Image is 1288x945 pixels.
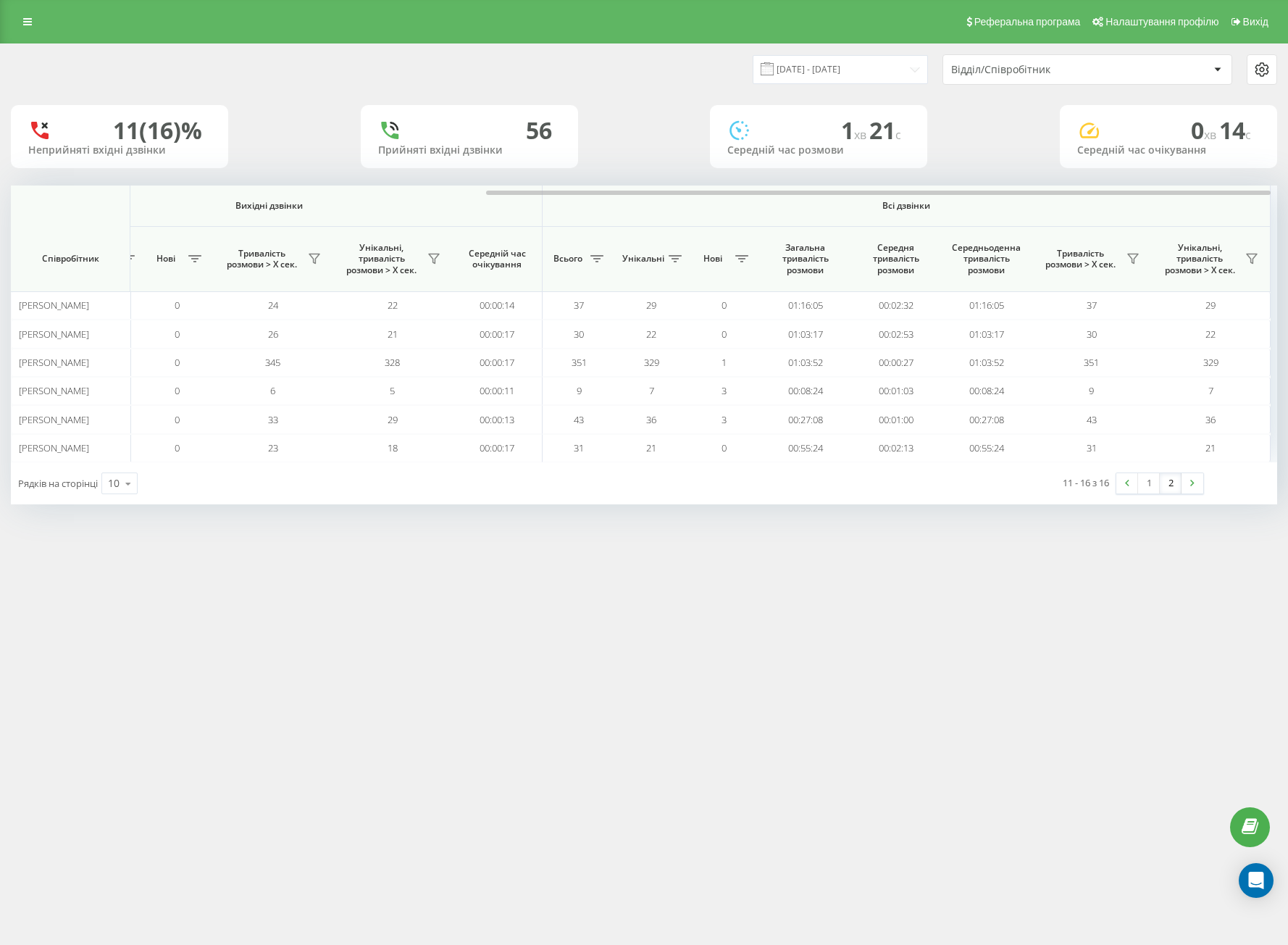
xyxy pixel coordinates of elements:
[19,299,89,312] span: [PERSON_NAME]
[622,253,664,265] span: Унікальні
[19,441,89,454] span: [PERSON_NAME]
[760,320,850,348] td: 01:03:17
[1087,413,1097,426] span: 43
[941,320,1032,348] td: 01:03:17
[574,299,584,312] span: 37
[23,253,117,265] span: Співробітник
[941,434,1032,462] td: 00:55:24
[340,242,423,276] span: Унікальні, тривалість розмови > Х сек.
[760,291,850,320] td: 01:16:05
[1208,384,1213,397] span: 7
[1205,441,1216,454] span: 21
[771,242,840,276] span: Загальна тривалість розмови
[1077,144,1260,157] div: Середній час очікування
[19,413,89,426] span: [PERSON_NAME]
[574,328,584,341] span: 30
[585,200,1227,212] span: Всі дзвінки
[577,384,582,397] span: 9
[574,413,584,426] span: 43
[378,144,561,157] div: Прийняті вхідні дзвінки
[951,64,1124,76] div: Відділ/Співробітник
[1087,441,1097,454] span: 31
[861,242,930,276] span: Середня тривалість розмови
[644,356,659,369] span: 329
[452,434,543,462] td: 00:00:17
[1105,16,1218,28] span: Налаштування профілю
[463,248,531,270] span: Середній час очікування
[854,127,869,143] span: хв
[268,328,278,341] span: 26
[952,242,1021,276] span: Середньоденна тривалість розмови
[452,377,543,405] td: 00:00:11
[1084,356,1099,369] span: 351
[388,299,398,312] span: 22
[550,253,586,265] span: Всього
[385,356,400,369] span: 328
[175,356,180,369] span: 0
[941,349,1032,377] td: 01:03:52
[452,291,543,320] td: 00:00:14
[850,349,941,377] td: 00:00:27
[646,299,656,312] span: 29
[1205,299,1216,312] span: 29
[175,441,180,454] span: 0
[1219,115,1251,146] span: 14
[850,377,941,405] td: 00:01:03
[722,328,727,341] span: 0
[28,144,211,157] div: Неприйняті вхідні дзвінки
[390,384,395,397] span: 5
[1245,127,1251,143] span: c
[646,413,656,426] span: 36
[388,441,398,454] span: 18
[722,299,727,312] span: 0
[175,384,180,397] span: 0
[148,253,184,265] span: Нові
[646,441,656,454] span: 21
[18,477,98,490] span: Рядків на сторінці
[175,299,180,312] span: 0
[869,115,901,146] span: 21
[268,299,278,312] span: 24
[722,413,727,426] span: 3
[850,291,941,320] td: 00:02:32
[1205,328,1216,341] span: 22
[19,356,89,369] span: [PERSON_NAME]
[113,117,202,144] div: 11 (16)%
[1191,115,1219,146] span: 0
[270,384,275,397] span: 6
[850,405,941,433] td: 00:01:00
[452,349,543,377] td: 00:00:17
[1089,384,1094,397] span: 9
[1160,473,1182,494] a: 2
[722,384,727,397] span: 3
[1158,242,1241,276] span: Унікальні, тривалість розмови > Х сек.
[388,328,398,341] span: 21
[695,253,731,265] span: Нові
[526,117,552,144] div: 56
[574,441,584,454] span: 31
[19,328,89,341] span: [PERSON_NAME]
[722,441,727,454] span: 0
[1138,473,1160,494] a: 1
[760,405,850,433] td: 00:27:08
[760,349,850,377] td: 01:03:52
[30,200,509,212] span: Вихідні дзвінки
[895,127,901,143] span: c
[268,413,278,426] span: 33
[941,405,1032,433] td: 00:27:08
[850,320,941,348] td: 00:02:53
[265,356,280,369] span: 345
[388,413,398,426] span: 29
[1203,356,1218,369] span: 329
[974,16,1081,28] span: Реферальна програма
[841,115,869,146] span: 1
[727,144,910,157] div: Середній час розмови
[175,328,180,341] span: 0
[572,356,587,369] span: 351
[268,441,278,454] span: 23
[1204,127,1219,143] span: хв
[452,320,543,348] td: 00:00:17
[850,434,941,462] td: 00:02:13
[1063,475,1109,490] div: 11 - 16 з 16
[646,328,656,341] span: 22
